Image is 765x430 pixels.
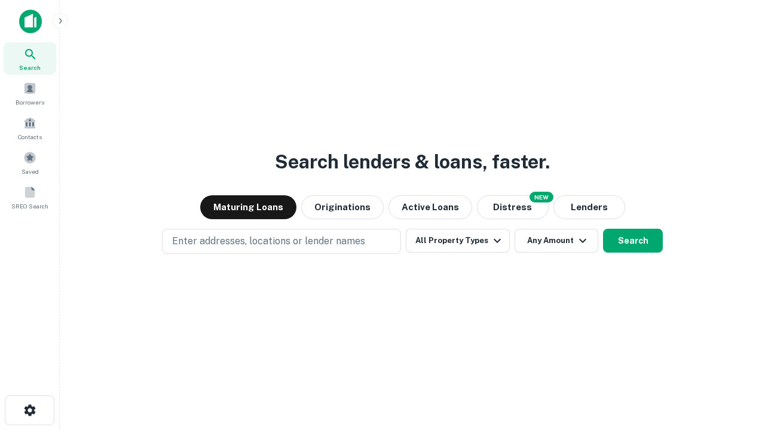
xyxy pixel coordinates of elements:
[4,146,56,179] a: Saved
[4,112,56,144] a: Contacts
[19,10,42,33] img: capitalize-icon.png
[200,195,296,219] button: Maturing Loans
[515,229,598,253] button: Any Amount
[4,77,56,109] a: Borrowers
[19,63,41,72] span: Search
[22,167,39,176] span: Saved
[275,148,550,176] h3: Search lenders & loans, faster.
[553,195,625,219] button: Lenders
[172,234,365,248] p: Enter addresses, locations or lender names
[603,229,663,253] button: Search
[18,132,42,142] span: Contacts
[4,181,56,213] a: SREO Search
[477,195,549,219] button: Search distressed loans with lien and other non-mortgage details.
[301,195,384,219] button: Originations
[705,334,765,392] iframe: Chat Widget
[406,229,510,253] button: All Property Types
[4,42,56,75] a: Search
[162,229,401,254] button: Enter addresses, locations or lender names
[11,201,48,211] span: SREO Search
[388,195,472,219] button: Active Loans
[16,97,44,107] span: Borrowers
[530,192,553,202] div: NEW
